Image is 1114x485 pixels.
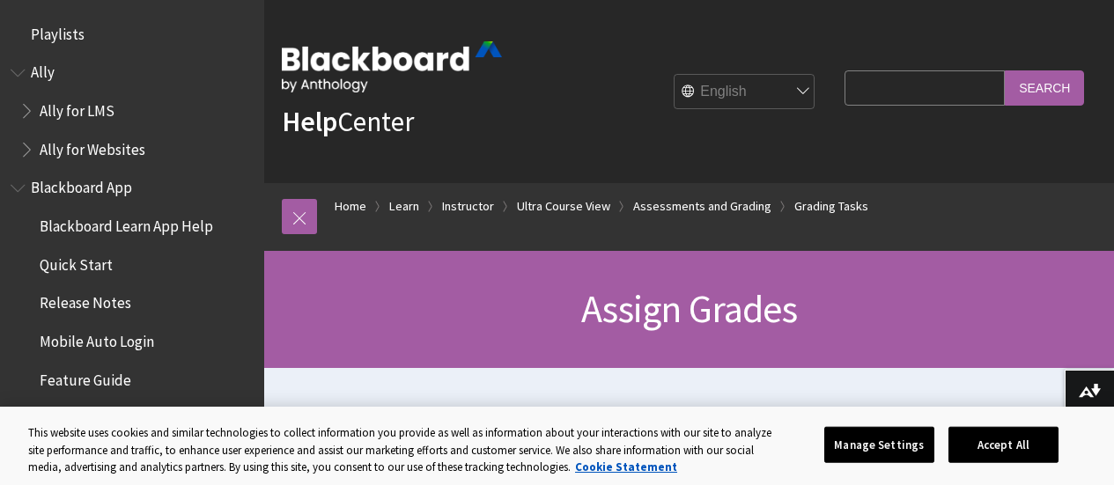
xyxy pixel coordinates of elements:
button: Accept All [948,426,1059,463]
a: Home [335,195,366,217]
a: Instructor [442,195,494,217]
span: Blackboard App [31,173,132,197]
input: Search [1005,70,1084,105]
a: Ultra Course View [517,195,610,217]
span: Ally [31,58,55,82]
span: Ally for Websites [40,135,145,158]
div: This website uses cookies and similar technologies to collect information you provide as well as ... [28,424,780,476]
img: Blackboard by Anthology [282,41,502,92]
button: Manage Settings [824,426,934,463]
a: Learn [389,195,419,217]
span: Release Notes [40,289,131,312]
span: Mobile Auto Login [40,327,154,350]
strong: Help [282,104,337,139]
select: Site Language Selector [675,75,815,110]
span: Instructors [40,404,111,428]
a: More information about your privacy, opens in a new tab [575,459,677,474]
nav: Book outline for Playlists [11,19,254,49]
a: Grading Tasks [794,195,868,217]
span: Ally for LMS [40,96,114,120]
span: Playlists [31,19,85,43]
a: HelpCenter [282,104,414,139]
a: Assessments and Grading [633,195,771,217]
span: Quick Start [40,250,113,274]
nav: Book outline for Anthology Ally Help [11,58,254,165]
span: Feature Guide [40,365,131,389]
span: Assign Grades [581,284,797,333]
span: Blackboard Learn App Help [40,211,213,235]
